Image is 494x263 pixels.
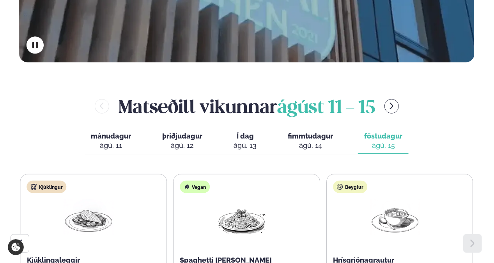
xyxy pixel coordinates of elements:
img: Soup.png [370,199,420,236]
div: ágú. 11 [91,141,131,150]
div: ágú. 15 [364,141,402,150]
div: ágú. 13 [234,141,257,150]
div: Vegan [180,181,210,193]
img: Chicken-breast.png [64,199,114,236]
span: Í dag [234,131,257,141]
img: bagle-new-16px.svg [337,184,343,190]
span: mánudagur [91,132,131,140]
button: þriðjudagur ágú. 12 [156,128,209,154]
div: Kjúklingur [27,181,67,193]
button: menu-btn-right [384,99,399,114]
button: Í dag ágú. 13 [227,128,263,154]
div: ágú. 12 [162,141,202,150]
button: föstudagur ágú. 15 [358,128,409,154]
span: föstudagur [364,132,402,140]
button: menu-btn-left [95,99,109,114]
img: chicken.svg [31,184,37,190]
h2: Matseðill vikunnar [119,94,375,119]
span: þriðjudagur [162,132,202,140]
div: ágú. 14 [288,141,333,150]
img: Vegan.svg [184,184,190,190]
span: fimmtudagur [288,132,333,140]
button: mánudagur ágú. 11 [85,128,137,154]
span: ágúst 11 - 15 [277,100,375,117]
img: Spagetti.png [217,199,267,236]
a: Cookie settings [8,239,24,255]
div: Beyglur [333,181,367,193]
button: fimmtudagur ágú. 14 [282,128,339,154]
